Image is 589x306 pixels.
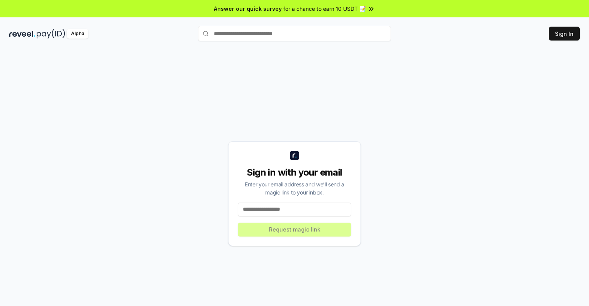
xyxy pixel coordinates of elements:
[549,27,580,41] button: Sign In
[283,5,366,13] span: for a chance to earn 10 USDT 📝
[37,29,65,39] img: pay_id
[9,29,35,39] img: reveel_dark
[238,166,351,179] div: Sign in with your email
[238,180,351,196] div: Enter your email address and we’ll send a magic link to your inbox.
[67,29,88,39] div: Alpha
[214,5,282,13] span: Answer our quick survey
[290,151,299,160] img: logo_small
